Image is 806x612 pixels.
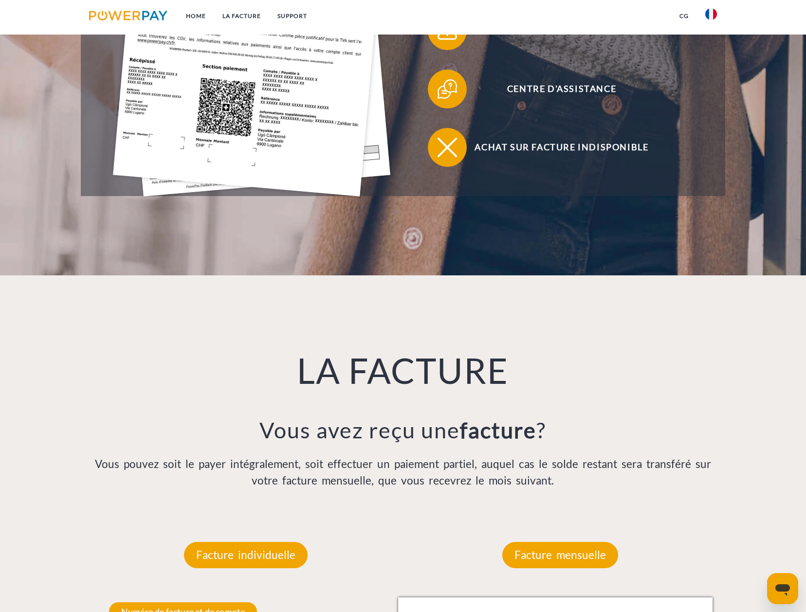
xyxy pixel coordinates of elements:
h1: LA FACTURE [89,348,718,392]
img: qb_close.svg [435,135,459,160]
iframe: Bouton de lancement de la fenêtre de messagerie [767,573,798,604]
b: facture [460,417,536,443]
button: Achat sur facture indisponible [428,128,681,167]
h3: Vous avez reçu une ? [89,416,718,444]
a: CG [671,7,697,25]
img: qb_help.svg [435,77,459,101]
a: Home [178,7,214,25]
p: Vous pouvez soit le payer intégralement, soit effectuer un paiement partiel, auquel cas le solde ... [89,456,718,489]
button: Contestation Facture [428,11,681,50]
a: Support [269,7,315,25]
p: Facture mensuelle [502,542,618,568]
span: Achat sur facture indisponible [442,128,681,167]
span: Centre d'assistance [442,70,681,108]
button: Centre d'assistance [428,70,681,108]
p: Facture individuelle [184,542,308,568]
img: fr [705,8,717,20]
a: LA FACTURE [214,7,269,25]
img: logo-powerpay.svg [89,11,167,20]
